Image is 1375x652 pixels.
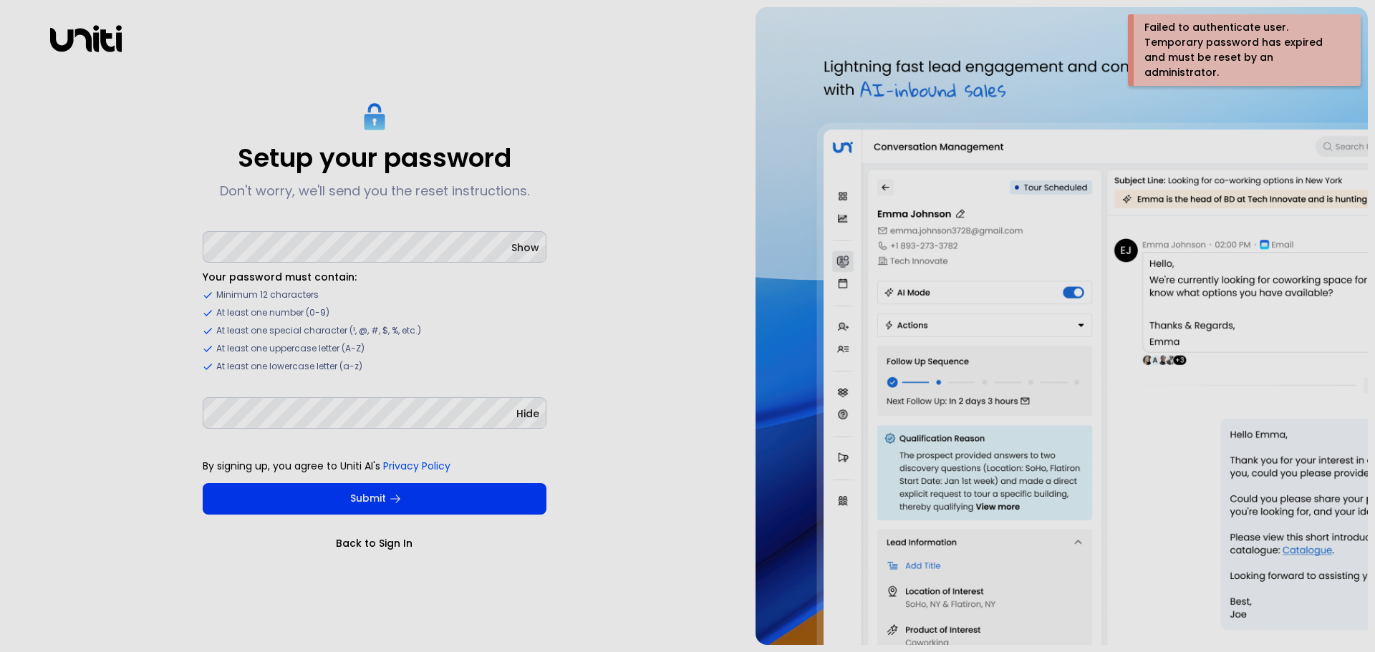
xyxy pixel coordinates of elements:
span: At least one lowercase letter (a-z) [216,360,362,373]
span: At least one number (0-9) [216,306,329,319]
li: Your password must contain: [203,270,546,284]
span: Minimum 12 characters [216,288,319,301]
button: Submit [203,483,546,515]
button: Show [511,240,539,255]
p: Don't worry, we'll send you the reset instructions. [220,183,529,200]
a: Back to Sign In [203,536,546,550]
span: At least one uppercase letter (A-Z) [216,342,365,355]
img: auth-hero.png [756,7,1368,645]
p: By signing up, you agree to Uniti AI's [203,459,546,473]
span: At least one special character (!, @, #, $, %, etc.) [216,324,421,337]
div: Failed to authenticate user. Temporary password has expired and must be reset by an administrator. [1144,20,1341,80]
button: Hide [516,407,539,421]
p: Setup your password [238,142,511,174]
a: Privacy Policy [383,459,450,473]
